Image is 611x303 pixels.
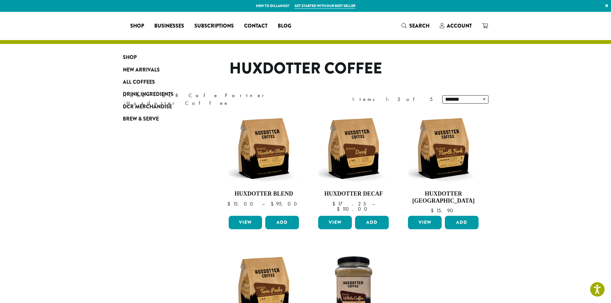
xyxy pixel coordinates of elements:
[406,190,480,204] h4: Huxdotter [GEOGRAPHIC_DATA]
[227,200,233,207] span: $
[227,200,256,207] bdi: 15.00
[123,92,296,107] nav: Breadcrumb
[244,22,267,30] span: Contact
[332,200,338,207] span: $
[337,206,370,212] bdi: 110.00
[445,216,479,229] button: Add
[130,22,144,30] span: Shop
[125,21,149,31] a: Shop
[123,54,137,62] span: Shop
[194,22,234,30] span: Subscriptions
[123,90,174,98] span: Drink Ingredients
[406,112,480,213] a: Huxdotter [GEOGRAPHIC_DATA] $15.90
[123,78,155,86] span: All Coffees
[123,115,159,123] span: Brew & Serve
[118,59,493,78] h1: Huxdotter Coffee
[294,3,355,9] a: Get started with our best seller
[227,190,301,198] h4: Huxdotter Blend
[352,96,433,103] div: Items 1-5 of 5
[332,200,366,207] bdi: 17.25
[162,92,268,99] a: DCR Cafe Partner
[278,22,291,30] span: Blog
[227,112,301,185] img: Huxdotter-Coffee-Huxdotter-Blend-12oz-Web.jpg
[431,207,436,214] span: $
[123,88,200,100] a: Drink Ingredients
[431,207,456,214] bdi: 15.90
[123,66,160,74] span: New Arrivals
[317,112,390,185] img: Huxdotter-Coffee-Decaf-12oz-Web.jpg
[123,113,200,125] a: Brew & Serve
[154,22,184,30] span: Businesses
[406,112,480,185] img: Huxdotter-Coffee-North-Fork-12oz-Web.jpg
[447,22,472,29] span: Account
[265,216,299,229] button: Add
[262,200,265,207] span: –
[396,21,435,31] a: Search
[408,216,442,229] a: View
[372,200,375,207] span: –
[123,76,200,88] a: All Coffees
[271,200,300,207] bdi: 95.00
[317,190,390,198] h4: Huxdotter Decaf
[355,216,389,229] button: Add
[229,216,262,229] a: View
[227,112,301,213] a: Huxdotter Blend
[318,216,352,229] a: View
[317,112,390,213] a: Huxdotter Decaf
[123,101,200,113] a: DCR Merchandise
[409,22,429,29] span: Search
[123,51,200,63] a: Shop
[271,200,276,207] span: $
[123,103,172,111] span: DCR Merchandise
[123,63,200,76] a: New Arrivals
[337,206,342,212] span: $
